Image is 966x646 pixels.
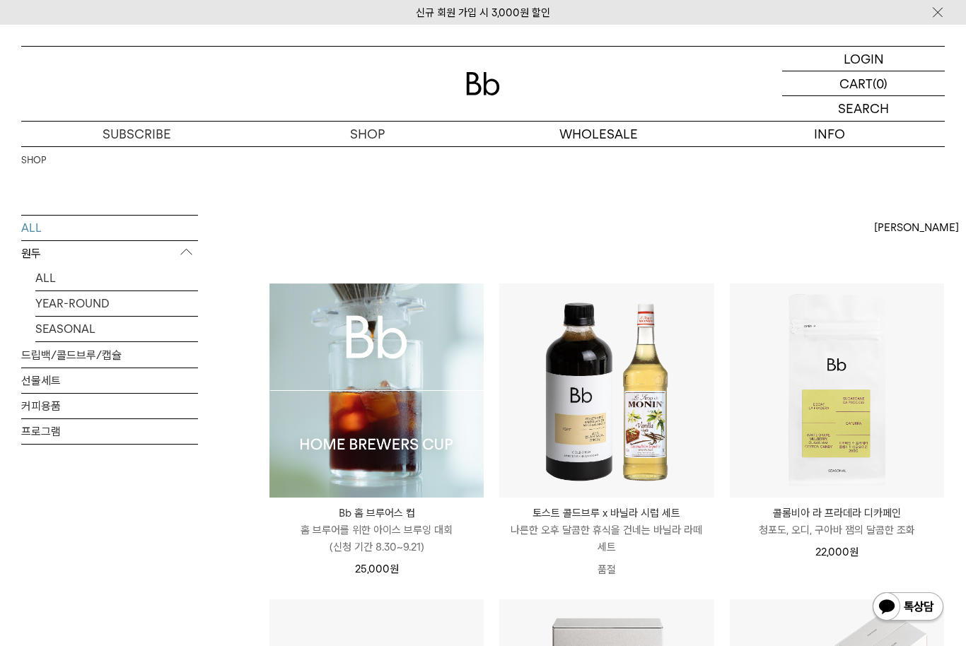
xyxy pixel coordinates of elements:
a: LOGIN [782,47,945,71]
p: 토스트 콜드브루 x 바닐라 시럽 세트 [499,505,714,522]
p: 원두 [21,241,198,266]
a: SEASONAL [35,317,198,341]
a: 토스트 콜드브루 x 바닐라 시럽 세트 나른한 오후 달콤한 휴식을 건네는 바닐라 라떼 세트 [499,505,714,556]
a: SUBSCRIBE [21,122,252,146]
a: ALL [35,266,198,290]
img: Bb 홈 브루어스 컵 [269,283,484,498]
span: 25,000 [355,563,399,575]
p: SEARCH [838,96,889,121]
img: 콜롬비아 라 프라데라 디카페인 [730,283,944,498]
a: SHOP [252,122,484,146]
a: SHOP [21,153,46,168]
p: 나른한 오후 달콤한 휴식을 건네는 바닐라 라떼 세트 [499,522,714,556]
a: 신규 회원 가입 시 3,000원 할인 [416,6,550,19]
a: 커피용품 [21,394,198,418]
img: 로고 [466,72,500,95]
a: Bb 홈 브루어스 컵 홈 브루어를 위한 아이스 브루잉 대회(신청 기간 8.30~9.21) [269,505,484,556]
p: 청포도, 오디, 구아바 잼의 달콤한 조화 [730,522,944,539]
a: 선물세트 [21,368,198,393]
span: [PERSON_NAME] [874,219,959,236]
img: 카카오톡 채널 1:1 채팅 버튼 [871,591,945,625]
a: YEAR-ROUND [35,291,198,316]
p: 품절 [499,556,714,584]
span: 원 [849,546,859,558]
p: LOGIN [844,47,884,71]
p: WHOLESALE [483,122,714,146]
img: 토스트 콜드브루 x 바닐라 시럽 세트 [499,283,714,498]
p: Bb 홈 브루어스 컵 [269,505,484,522]
p: INFO [714,122,945,146]
a: 콜롬비아 라 프라데라 디카페인 청포도, 오디, 구아바 잼의 달콤한 조화 [730,505,944,539]
p: 콜롬비아 라 프라데라 디카페인 [730,505,944,522]
p: (0) [873,71,888,95]
span: 22,000 [815,546,859,558]
p: 홈 브루어를 위한 아이스 브루잉 대회 (신청 기간 8.30~9.21) [269,522,484,556]
a: 드립백/콜드브루/캡슐 [21,343,198,368]
a: CART (0) [782,71,945,96]
span: 원 [390,563,399,575]
a: 프로그램 [21,419,198,444]
a: ALL [21,216,198,240]
p: CART [839,71,873,95]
